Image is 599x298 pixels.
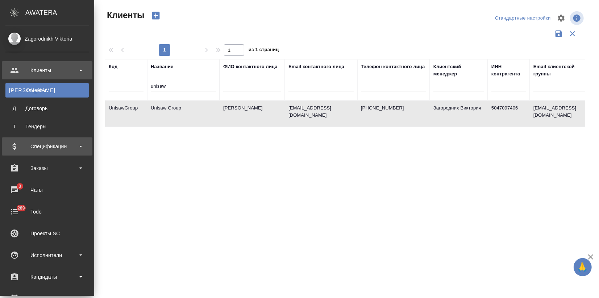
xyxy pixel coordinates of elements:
[147,101,220,126] td: Unisaw Group
[105,9,144,21] span: Клиенты
[577,260,589,275] span: 🙏
[288,63,344,70] div: Email контактного лица
[249,45,279,56] span: из 1 страниц
[5,163,89,174] div: Заказы
[2,224,92,243] a: Проекты SC
[5,65,89,76] div: Клиенты
[5,250,89,261] div: Исполнители
[5,228,89,239] div: Проекты SC
[5,101,89,116] a: ДДоговоры
[574,258,592,276] button: 🙏
[430,101,488,126] td: Загородних Виктория
[488,101,530,126] td: 5047097406
[566,27,579,41] button: Сбросить фильтры
[530,101,595,126] td: [EMAIL_ADDRESS][DOMAIN_NAME]
[220,101,285,126] td: [PERSON_NAME]
[5,141,89,152] div: Спецификации
[491,63,526,78] div: ИНН контрагента
[25,5,94,20] div: AWATERA
[9,87,85,94] div: Клиенты
[9,123,85,130] div: Тендеры
[552,27,566,41] button: Сохранить фильтры
[14,183,25,190] span: 3
[5,272,89,282] div: Кандидаты
[109,63,117,70] div: Код
[13,204,29,212] span: 289
[5,35,89,43] div: Zagorodnikh Viktoria
[147,9,165,22] button: Создать
[5,83,89,98] a: [PERSON_NAME]Клиенты
[9,105,85,112] div: Договоры
[5,206,89,217] div: Todo
[361,63,425,70] div: Телефон контактного лица
[5,119,89,134] a: ТТендеры
[2,203,92,221] a: 289Todo
[288,104,354,119] p: [EMAIL_ADDRESS][DOMAIN_NAME]
[553,9,570,27] span: Настроить таблицу
[2,181,92,199] a: 3Чаты
[5,185,89,195] div: Чаты
[533,63,591,78] div: Email клиентской группы
[433,63,484,78] div: Клиентский менеджер
[223,63,278,70] div: ФИО контактного лица
[151,63,173,70] div: Название
[105,101,147,126] td: UnisawGroup
[570,11,585,25] span: Посмотреть информацию
[493,13,553,24] div: split button
[361,104,426,112] p: [PHONE_NUMBER]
